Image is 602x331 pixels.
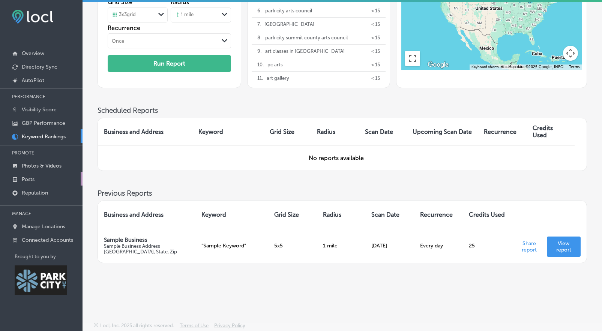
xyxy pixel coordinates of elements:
[478,118,527,145] th: Recurrence
[268,228,317,263] td: 5x5
[104,243,189,255] p: Sample Business Address [GEOGRAPHIC_DATA], State, Zip
[175,12,194,18] div: 1 mile
[22,133,66,140] p: Keyword Rankings
[518,238,541,253] p: Share report
[371,45,380,58] p: < 15
[407,118,478,145] th: Upcoming Scan Date
[265,31,348,44] p: park city summit county arts council
[22,190,48,196] p: Reputation
[22,176,35,183] p: Posts
[267,72,289,85] p: art gallery
[264,118,311,145] th: Grid Size
[112,12,136,18] div: 3 x 3 grid
[463,228,512,263] td: 25
[317,201,366,228] th: Radius
[264,18,314,31] p: [GEOGRAPHIC_DATA]
[22,163,62,169] p: Photos & Videos
[257,72,263,85] p: 11 .
[268,201,317,228] th: Grid Size
[108,55,231,72] button: Run Report
[257,58,264,71] p: 10 .
[371,4,380,17] p: < 15
[265,4,312,17] p: park city arts council
[98,145,575,171] td: No reports available
[371,85,380,98] p: < 15
[414,228,463,263] td: Every day
[547,237,581,257] a: View report
[100,323,174,328] p: Locl, Inc. 2025 all rights reserved.
[371,18,380,31] p: < 15
[569,65,579,69] a: Terms (opens in new tab)
[426,60,450,70] a: Open this area in Google Maps (opens a new window)
[12,10,53,24] img: fda3e92497d09a02dc62c9cd864e3231.png
[22,77,44,84] p: AutoPilot
[317,228,366,263] td: 1 mile
[195,228,268,263] td: "Sample Keyword"
[371,72,380,85] p: < 15
[22,237,73,243] p: Connected Accounts
[553,240,575,253] p: View report
[22,64,57,70] p: Directory Sync
[22,223,65,230] p: Manage Locations
[257,31,261,44] p: 8 .
[104,237,189,243] p: Sample Business
[257,85,263,98] p: 12 .
[112,38,124,44] div: Once
[257,18,261,31] p: 7 .
[195,201,268,228] th: Keyword
[359,118,407,145] th: Scan Date
[405,51,420,66] button: Toggle fullscreen view
[371,31,380,44] p: < 15
[257,4,261,17] p: 6 .
[108,24,231,31] label: Recurrence
[426,60,450,70] img: Google
[257,45,261,58] p: 9 .
[371,58,380,71] p: < 15
[414,201,463,228] th: Recurrence
[22,50,44,57] p: Overview
[267,58,283,71] p: pc arts
[365,228,414,263] td: [DATE]
[98,189,587,198] h3: Previous Reports
[98,106,587,115] h3: Scheduled Reports
[311,118,359,145] th: Radius
[527,118,575,145] th: Credits Used
[98,118,192,145] th: Business and Address
[22,120,65,126] p: GBP Performance
[22,106,57,113] p: Visibility Score
[267,85,288,98] p: create pc
[98,201,195,228] th: Business and Address
[265,45,345,58] p: art classes in [GEOGRAPHIC_DATA]
[508,65,564,69] span: Map data ©2025 Google, INEGI
[15,254,83,259] p: Brought to you by
[471,64,504,70] button: Keyboard shortcuts
[463,201,512,228] th: Credits Used
[15,265,67,295] img: Park City
[192,118,264,145] th: Keyword
[365,201,414,228] th: Scan Date
[563,46,578,61] button: Map camera controls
